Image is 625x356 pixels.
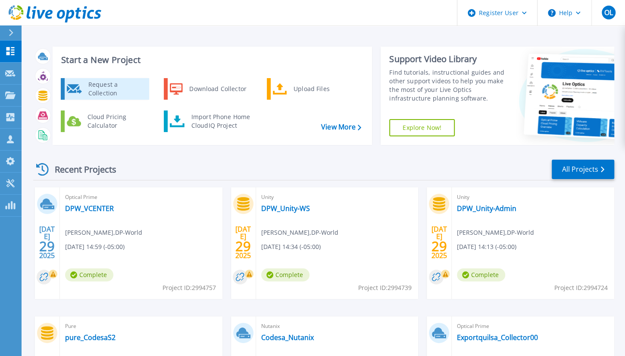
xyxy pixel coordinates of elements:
a: DPW_Unity-WS [261,204,310,213]
a: Upload Files [267,78,355,100]
a: pure_CodesaS2 [65,333,116,342]
div: Support Video Library [389,54,506,65]
span: [PERSON_NAME] , DP-World [457,228,534,237]
div: [DATE] 2025 [39,227,55,258]
a: View More [321,123,361,131]
div: Cloud Pricing Calculator [83,113,147,130]
span: Optical Prime [65,192,217,202]
a: Request a Collection [61,78,149,100]
a: Exportquilsa_Collector00 [457,333,538,342]
span: Project ID: 2994724 [554,283,608,293]
span: Pure [65,321,217,331]
span: [DATE] 14:34 (-05:00) [261,242,321,252]
a: DPW_Unity-Admin [457,204,516,213]
div: Find tutorials, instructional guides and other support videos to help you make the most of your L... [389,68,506,103]
a: All Projects [552,160,614,179]
span: 29 [431,243,447,250]
span: [DATE] 14:13 (-05:00) [457,242,516,252]
a: Codesa_Nutanix [261,333,314,342]
span: Nutanix [261,321,413,331]
a: Cloud Pricing Calculator [61,110,149,132]
span: Project ID: 2994739 [358,283,412,293]
span: [PERSON_NAME] , DP-World [261,228,338,237]
span: 29 [235,243,251,250]
a: Explore Now! [389,119,455,136]
span: OL [604,9,612,16]
div: Request a Collection [84,80,147,98]
span: Complete [261,268,309,281]
span: [DATE] 14:59 (-05:00) [65,242,125,252]
div: [DATE] 2025 [235,227,251,258]
span: Project ID: 2994757 [162,283,216,293]
div: Upload Files [289,80,353,98]
h3: Start a New Project [61,55,361,65]
span: Optical Prime [457,321,609,331]
div: [DATE] 2025 [431,227,447,258]
span: 29 [39,243,55,250]
div: Import Phone Home CloudIQ Project [187,113,254,130]
span: Complete [65,268,113,281]
span: Complete [457,268,505,281]
a: Download Collector [164,78,252,100]
a: DPW_VCENTER [65,204,114,213]
span: Unity [457,192,609,202]
div: Recent Projects [33,159,128,180]
span: Unity [261,192,413,202]
span: [PERSON_NAME] , DP-World [65,228,142,237]
div: Download Collector [185,80,250,98]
